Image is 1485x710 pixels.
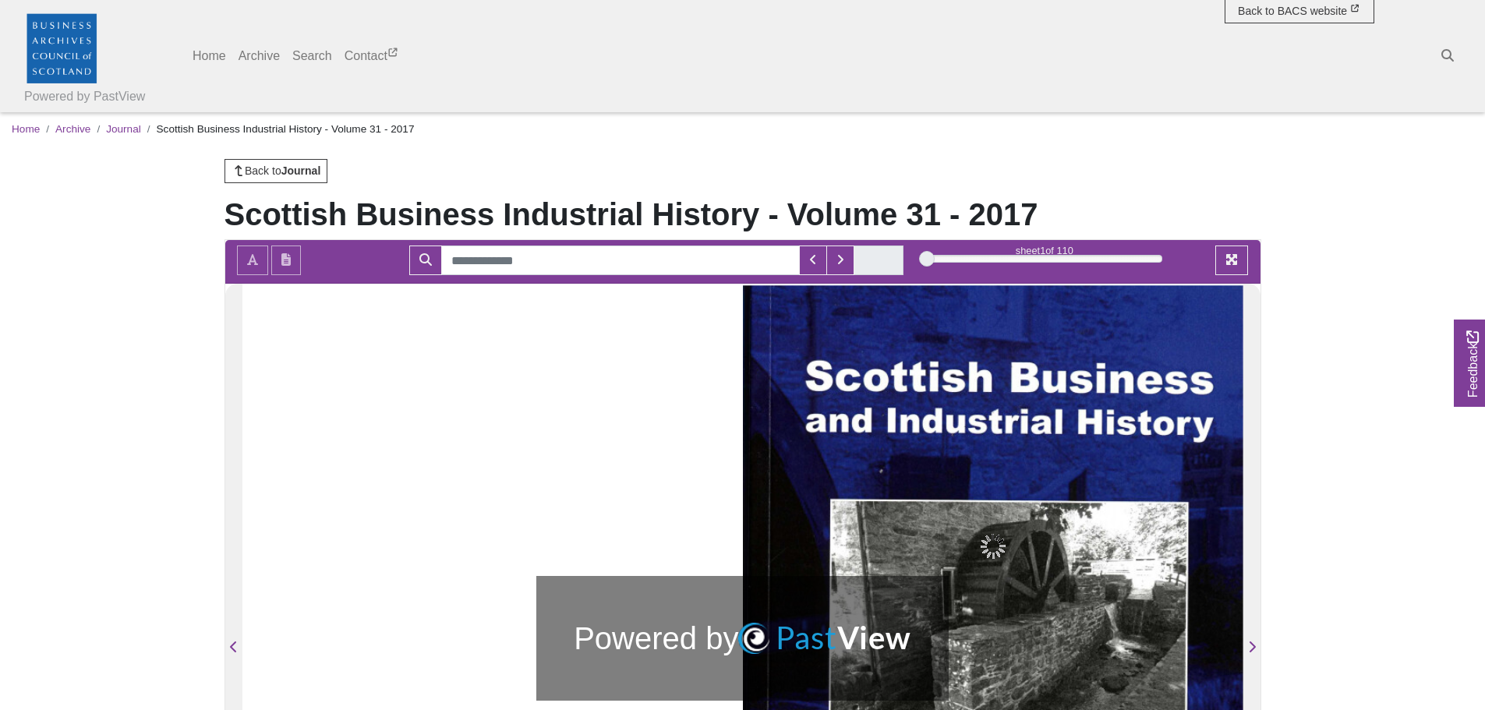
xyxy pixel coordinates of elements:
[24,87,145,106] a: Powered by PastView
[286,41,338,72] a: Search
[237,245,268,275] button: Toggle text selection (Alt+T)
[409,245,442,275] button: Search
[1464,330,1483,397] span: Feedback
[799,245,827,275] button: Previous Match
[232,41,286,72] a: Archive
[441,245,800,275] input: Search for
[1238,5,1347,17] span: Back to BACS website
[106,123,141,135] a: Journal
[225,196,1261,233] h1: Scottish Business Industrial History - Volume 31 - 2017
[1454,320,1485,407] a: Would you like to provide feedback?
[1040,245,1045,256] span: 1
[826,245,854,275] button: Next Match
[157,123,415,135] span: Scottish Business Industrial History - Volume 31 - 2017
[186,41,232,72] a: Home
[927,243,1162,258] div: sheet of 110
[225,159,328,183] a: Back toJournal
[1215,245,1248,275] button: Full screen mode
[24,6,99,89] a: Business Archives Council of Scotland logo
[281,164,321,177] strong: Journal
[12,123,40,135] a: Home
[55,123,90,135] a: Archive
[271,245,301,275] button: Open transcription window
[24,10,99,85] img: Business Archives Council of Scotland
[338,41,406,72] a: Contact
